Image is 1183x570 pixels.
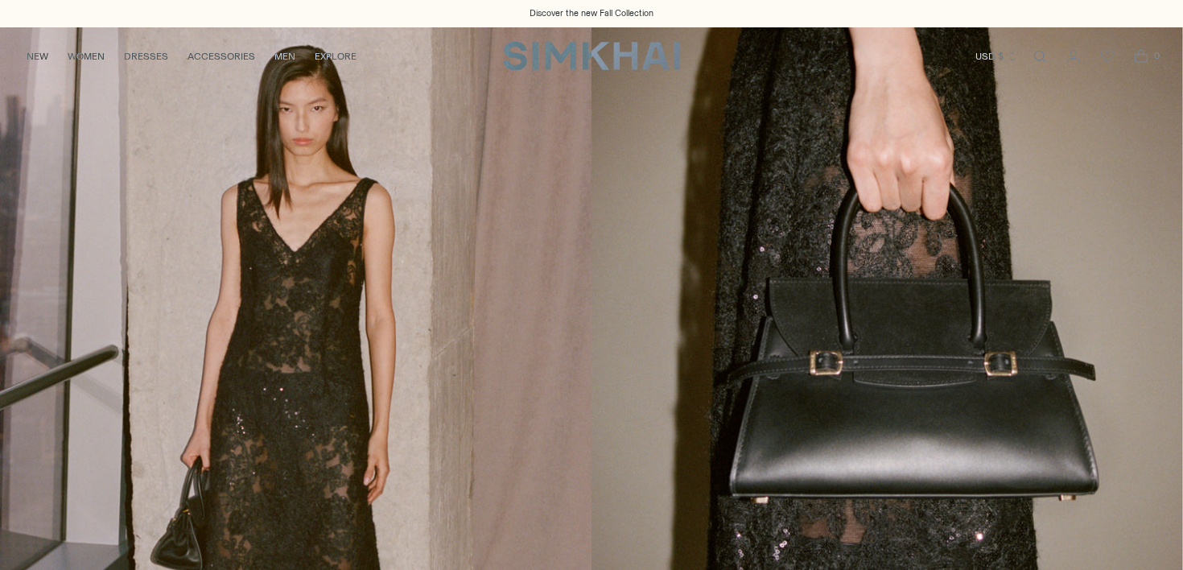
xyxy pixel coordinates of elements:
a: Go to the account page [1057,40,1090,72]
a: EXPLORE [315,39,357,74]
button: USD $ [975,39,1018,74]
a: Open cart modal [1125,40,1157,72]
a: Open search modal [1024,40,1056,72]
a: Wishlist [1091,40,1123,72]
a: WOMEN [68,39,105,74]
a: Discover the new Fall Collection [530,7,653,20]
a: NEW [27,39,48,74]
a: SIMKHAI [503,40,680,72]
a: DRESSES [124,39,168,74]
a: ACCESSORIES [188,39,255,74]
a: MEN [274,39,295,74]
span: 0 [1149,48,1164,63]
